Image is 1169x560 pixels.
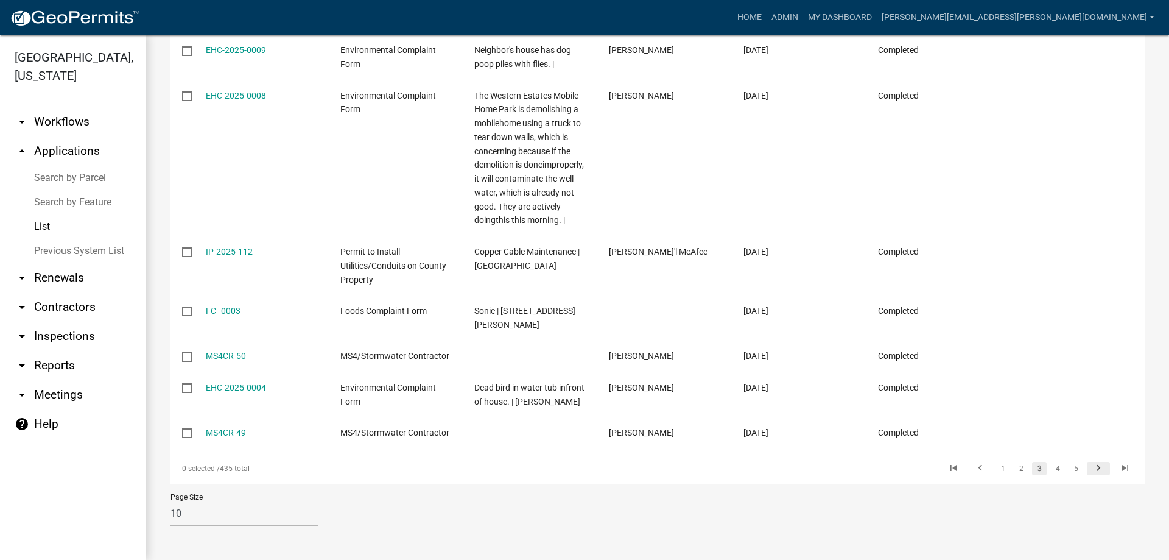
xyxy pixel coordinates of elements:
[170,453,555,484] div: 435 total
[1069,462,1083,475] a: 5
[969,462,992,475] a: go to previous page
[206,351,246,361] a: MS4CR-50
[878,351,919,361] span: Completed
[609,91,674,101] span: Drew Cornell
[1067,458,1085,479] li: page 5
[1114,462,1137,475] a: go to last page
[1030,458,1048,479] li: page 3
[743,351,768,361] span: 07/31/2025
[340,45,436,69] span: Environmental Complaint Form
[340,383,436,406] span: Environmental Complaint Form
[15,358,29,373] i: arrow_drop_down
[878,306,919,316] span: Completed
[15,329,29,344] i: arrow_drop_down
[206,306,240,316] a: FC--0003
[994,458,1012,479] li: page 1
[206,91,266,101] a: EHC-2025-0008
[878,45,919,55] span: Completed
[182,464,220,473] span: 0 selected /
[15,417,29,431] i: help
[743,91,768,101] span: 08/01/2025
[340,351,449,361] span: MS4/Stormwater Contractor
[1087,462,1110,475] a: go to next page
[15,388,29,402] i: arrow_drop_down
[206,247,253,257] a: IP-2025-112
[877,6,1159,29] a: [PERSON_NAME][EMAIL_ADDRESS][PERSON_NAME][DOMAIN_NAME]
[995,462,1010,475] a: 1
[15,271,29,285] i: arrow_drop_down
[206,383,266,392] a: EHC-2025-0004
[609,45,674,55] span: Yen Dang
[1050,462,1065,475] a: 4
[743,45,768,55] span: 08/01/2025
[743,383,768,392] span: 07/29/2025
[743,428,768,438] span: 07/28/2025
[1014,462,1028,475] a: 2
[609,247,707,257] span: Dan'l McAfee
[743,247,768,257] span: 08/01/2025
[340,91,436,115] span: Environmental Complaint Form
[1012,458,1030,479] li: page 2
[743,306,768,316] span: 08/01/2025
[474,306,575,330] span: Sonic | 2321 E Markland Ave
[340,247,446,285] span: Permit to Install Utilities/Conduits on County Property
[609,428,674,438] span: Evan smith
[732,6,767,29] a: Home
[206,45,266,55] a: EHC-2025-0009
[15,300,29,314] i: arrow_drop_down
[878,91,919,101] span: Completed
[878,383,919,392] span: Completed
[609,383,674,392] span: Yen Dang
[878,247,919,257] span: Completed
[474,383,584,406] span: Dead bird in water tub infront of house. | Alicia Snead
[767,6,803,29] a: Admin
[878,428,919,438] span: Completed
[803,6,877,29] a: My Dashboard
[340,428,449,438] span: MS4/Stormwater Contractor
[1048,458,1067,479] li: page 4
[942,462,965,475] a: go to first page
[340,306,427,316] span: Foods Complaint Form
[15,144,29,158] i: arrow_drop_up
[15,115,29,129] i: arrow_drop_down
[1032,462,1047,475] a: 3
[206,428,246,438] a: MS4CR-49
[474,91,584,225] span: The Western Estates Mobile Home Park is demolishing a mobilehome using a truck to tear down walls...
[609,351,674,361] span: Hayden Vest
[474,247,580,271] span: Copper Cable Maintenance | Smithville
[474,45,571,69] span: Neighbor's house has dog poop piles with flies. |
